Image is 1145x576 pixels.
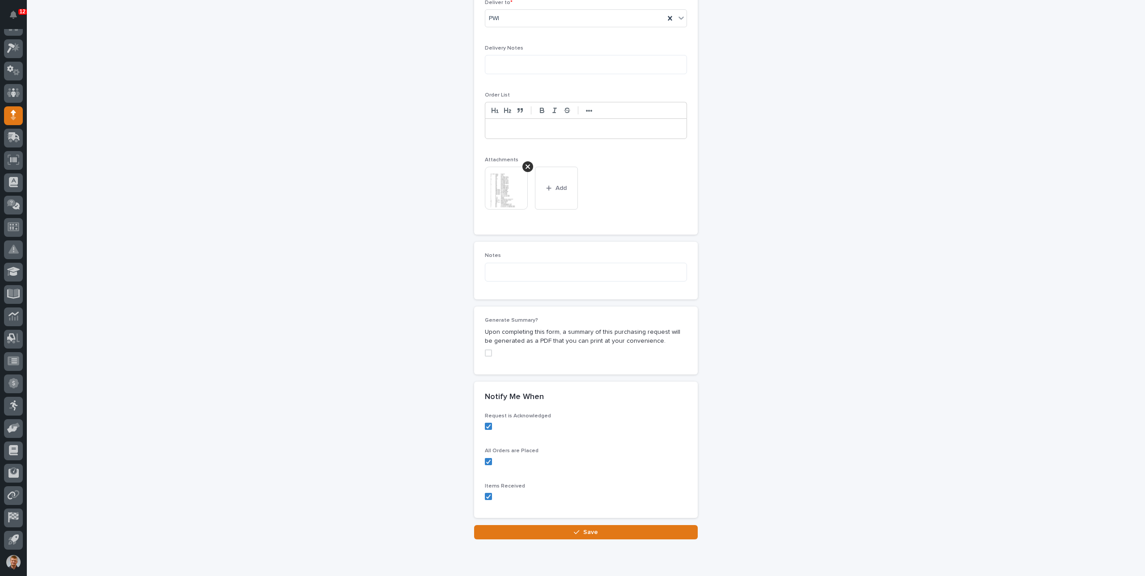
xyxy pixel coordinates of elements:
[4,5,23,24] button: Notifications
[485,253,501,258] span: Notes
[586,107,593,114] strong: •••
[485,157,518,163] span: Attachments
[485,392,544,402] h2: Notify Me When
[489,14,499,23] span: PWI
[485,318,538,323] span: Generate Summary?
[535,167,578,210] button: Add
[11,11,23,25] div: Notifications12
[20,8,25,15] p: 12
[485,92,510,98] span: Order List
[474,525,698,539] button: Save
[4,553,23,572] button: users-avatar
[485,328,687,346] p: Upon completing this form, a summary of this purchasing request will be generated as a PDF that y...
[583,528,598,536] span: Save
[583,105,595,116] button: •••
[485,46,523,51] span: Delivery Notes
[485,448,539,454] span: All Orders are Placed
[485,413,551,419] span: Request is Acknowledged
[556,184,567,192] span: Add
[485,484,525,489] span: Items Received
